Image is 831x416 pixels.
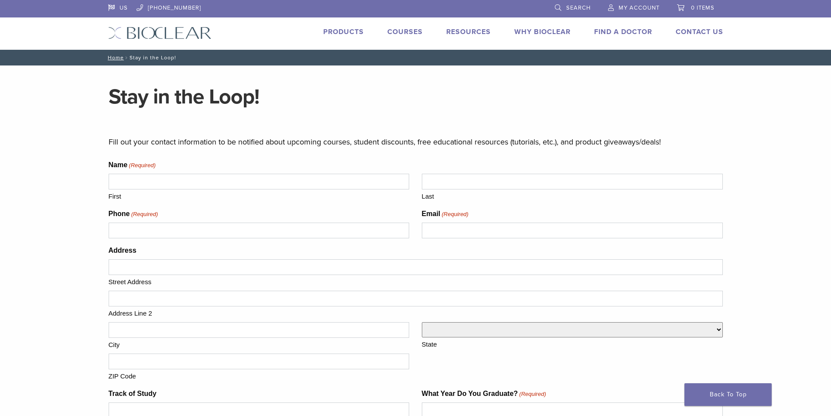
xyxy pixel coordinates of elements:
[105,55,124,61] a: Home
[387,28,423,36] a: Courses
[109,306,723,319] label: Address Line 2
[109,160,156,170] legend: Name
[108,27,212,39] img: Bioclear
[109,86,723,107] h1: Stay in the Loop!
[109,369,410,382] label: ZIP Code
[124,55,130,60] span: /
[109,209,158,219] label: Phone
[441,210,469,219] span: (Required)
[130,210,158,219] span: (Required)
[323,28,364,36] a: Products
[619,4,660,11] span: My Account
[422,189,723,202] label: Last
[109,135,723,148] p: Fill out your contact information to be notified about upcoming courses, student discounts, free ...
[102,50,730,65] nav: Stay in the Loop!
[109,388,157,399] label: Track of Study
[684,383,772,406] a: Back To Top
[676,28,723,36] a: Contact Us
[422,388,546,399] label: What Year Do You Graduate?
[422,209,469,219] label: Email
[422,337,723,350] label: State
[109,245,137,256] legend: Address
[691,4,715,11] span: 0 items
[446,28,491,36] a: Resources
[519,390,546,399] span: (Required)
[514,28,571,36] a: Why Bioclear
[566,4,591,11] span: Search
[109,275,723,287] label: Street Address
[109,338,410,350] label: City
[109,189,410,202] label: First
[594,28,652,36] a: Find A Doctor
[128,161,156,170] span: (Required)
